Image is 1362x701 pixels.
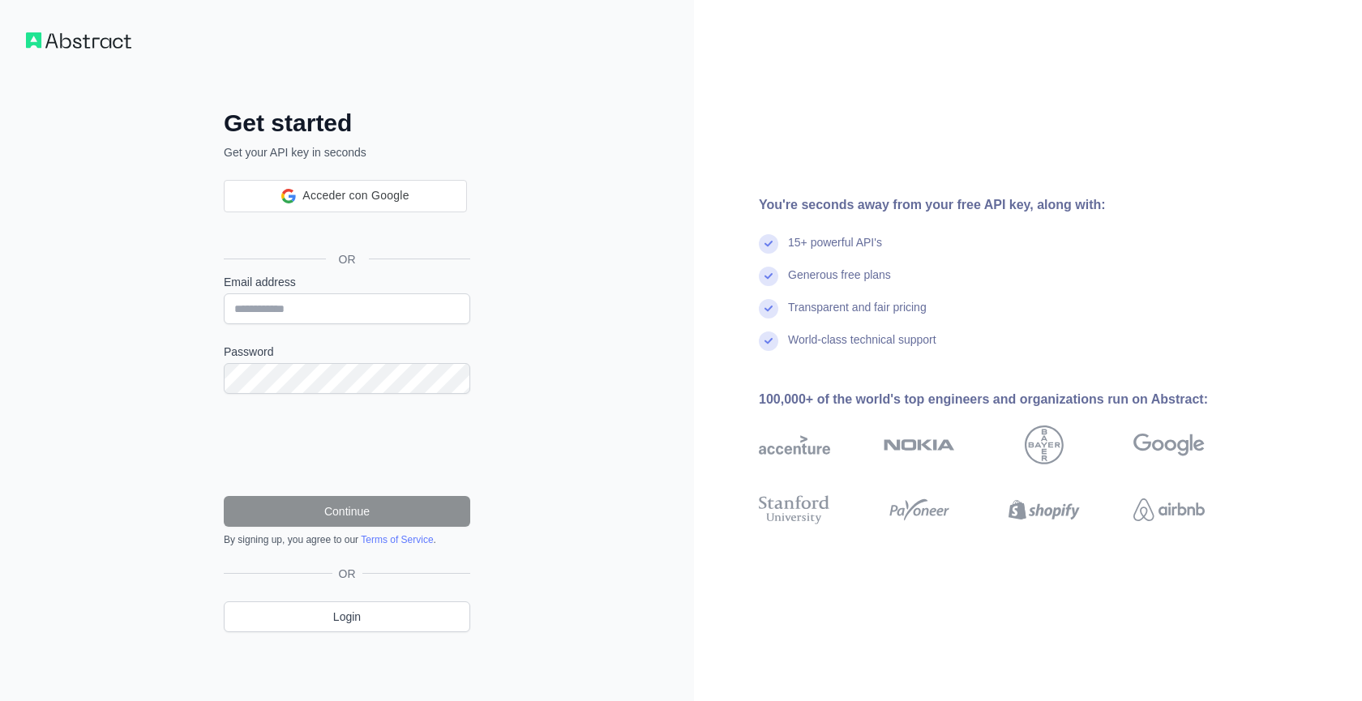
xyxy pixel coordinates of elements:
img: check mark [759,331,778,351]
iframe: Botón de Acceder con Google [216,211,475,246]
label: Email address [224,274,470,290]
img: google [1133,425,1205,464]
img: stanford university [759,492,830,528]
img: accenture [759,425,830,464]
iframe: reCAPTCHA [224,413,470,477]
img: payoneer [884,492,955,528]
img: check mark [759,267,778,286]
a: Login [224,601,470,632]
img: check mark [759,299,778,318]
div: 100,000+ of the world's top engineers and organizations run on Abstract: [759,390,1257,409]
button: Continue [224,496,470,527]
img: bayer [1025,425,1064,464]
img: check mark [759,234,778,254]
img: airbnb [1133,492,1205,528]
div: Transparent and fair pricing [788,299,927,331]
img: shopify [1009,492,1080,528]
div: Generous free plans [788,267,891,299]
p: Get your API key in seconds [224,144,470,160]
div: Acceder con Google [224,180,467,212]
label: Password [224,344,470,360]
a: Terms of Service [361,534,433,545]
span: OR [326,251,369,267]
img: nokia [884,425,955,464]
img: Workflow [26,32,131,49]
div: 15+ powerful API's [788,234,882,267]
span: Acceder con Google [302,187,409,204]
div: World-class technical support [788,331,936,364]
span: OR [332,566,362,582]
div: You're seconds away from your free API key, along with: [759,195,1257,215]
div: By signing up, you agree to our . [224,533,470,546]
h2: Get started [224,109,470,138]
